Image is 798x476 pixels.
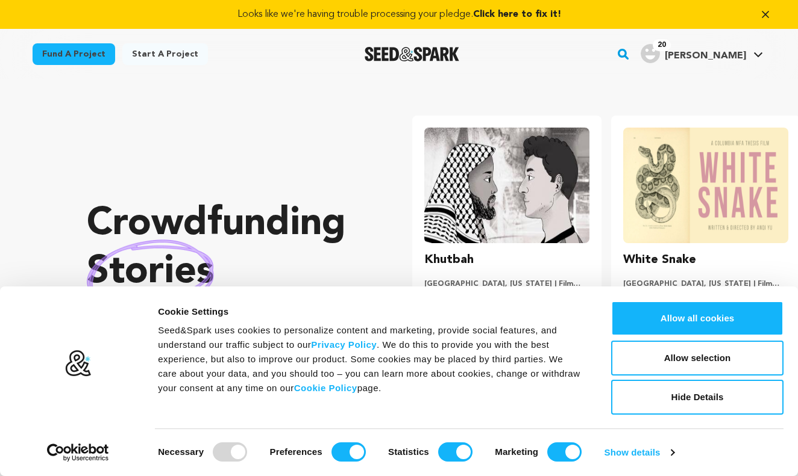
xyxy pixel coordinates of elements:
[157,437,158,438] legend: Consent Selection
[424,128,589,243] img: Khutbah image
[87,200,364,345] p: Crowdfunding that .
[158,447,204,457] strong: Necessary
[623,250,696,270] h3: White Snake
[294,383,357,393] a: Cookie Policy
[611,301,784,336] button: Allow all cookies
[122,43,208,65] a: Start a project
[14,7,784,22] a: Looks like we're having trouble processing your pledge.Click here to fix it!
[611,341,784,376] button: Allow selection
[623,128,788,243] img: White Snake image
[665,51,746,61] span: [PERSON_NAME]
[388,447,429,457] strong: Statistics
[605,444,674,462] a: Show details
[638,42,765,67] span: Luke s.'s Profile
[641,44,660,63] img: user.png
[641,44,746,63] div: Luke s.'s Profile
[623,279,788,289] p: [GEOGRAPHIC_DATA], [US_STATE] | Film Short
[311,339,377,350] a: Privacy Policy
[638,42,765,63] a: Luke s.'s Profile
[611,380,784,415] button: Hide Details
[424,279,589,289] p: [GEOGRAPHIC_DATA], [US_STATE] | Film Short
[25,444,131,462] a: Usercentrics Cookiebot - opens in a new window
[653,39,671,51] span: 20
[158,304,584,319] div: Cookie Settings
[64,350,92,377] img: logo
[158,323,584,395] div: Seed&Spark uses cookies to personalize content and marketing, provide social features, and unders...
[424,250,474,270] h3: Khutbah
[33,43,115,65] a: Fund a project
[365,47,459,61] img: Seed&Spark Logo Dark Mode
[270,447,322,457] strong: Preferences
[495,447,538,457] strong: Marketing
[473,10,561,19] span: Click here to fix it!
[87,240,214,305] img: hand sketched image
[365,47,459,61] a: Seed&Spark Homepage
